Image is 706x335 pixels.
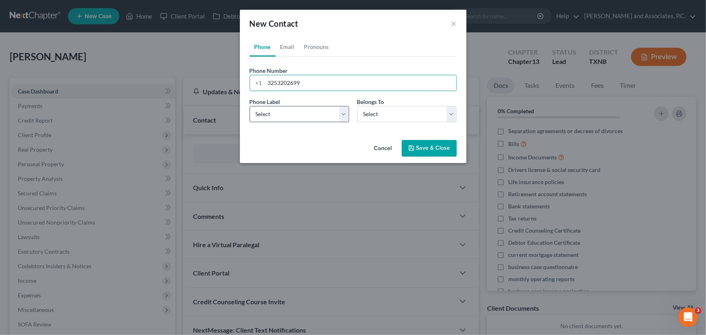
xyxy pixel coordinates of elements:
[402,140,457,157] button: Save & Close
[250,75,265,91] div: +1
[250,67,288,74] span: Phone Number
[250,37,276,57] a: Phone
[451,19,457,28] button: ×
[250,98,280,105] span: Phone Label
[368,141,399,157] button: Cancel
[276,37,299,57] a: Email
[695,307,702,314] span: 3
[357,98,384,105] span: Belongs To
[250,19,299,28] span: New Contact
[299,37,334,57] a: Pronouns
[678,307,698,327] iframe: Intercom live chat
[265,75,456,91] input: ###-###-####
